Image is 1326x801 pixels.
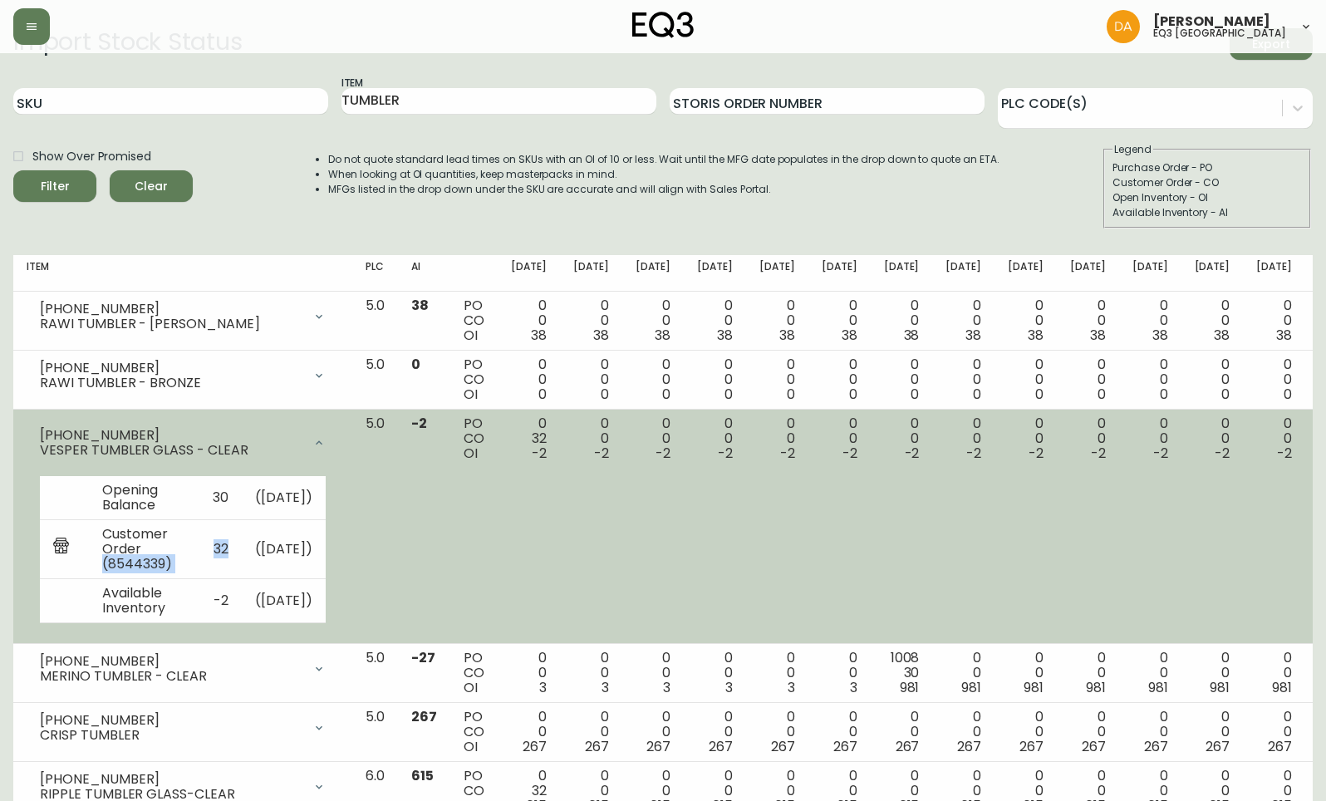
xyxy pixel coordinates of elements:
[1008,298,1044,343] div: 0 0
[1008,710,1044,754] div: 0 0
[1112,175,1302,190] div: Customer Order - CO
[1112,142,1153,157] legend: Legend
[1195,298,1230,343] div: 0 0
[1082,737,1106,756] span: 267
[697,298,733,343] div: 0 0
[1256,651,1292,695] div: 0 0
[965,326,981,345] span: 38
[40,443,302,458] div: VESPER TUMBLER GLASS - CLEAR
[40,654,302,669] div: [PHONE_NUMBER]
[1112,205,1302,220] div: Available Inventory - AI
[328,167,999,182] li: When looking at OI quantities, keep masterpacks in mind.
[53,538,69,558] img: retail_report.svg
[532,444,547,463] span: -2
[833,737,857,756] span: 267
[945,416,981,461] div: 0 0
[655,326,670,345] span: 38
[896,737,920,756] span: 267
[966,444,981,463] span: -2
[717,326,733,345] span: 38
[1277,444,1292,463] span: -2
[622,255,685,292] th: [DATE]
[398,255,450,292] th: AI
[788,678,795,697] span: 3
[725,678,733,697] span: 3
[697,416,733,461] div: 0 0
[1028,326,1044,345] span: 38
[328,182,999,197] li: MFGs listed in the drop down under the SKU are accurate and will align with Sales Portal.
[411,355,420,374] span: 0
[464,298,484,343] div: PO CO
[1256,710,1292,754] div: 0 0
[1215,444,1230,463] span: -2
[911,385,919,404] span: 0
[13,255,352,292] th: Item
[787,385,795,404] span: 0
[110,170,193,202] button: Clear
[1132,298,1168,343] div: 0 0
[1256,416,1292,461] div: 0 0
[759,357,795,402] div: 0 0
[884,710,920,754] div: 0 0
[464,416,484,461] div: PO CO
[511,298,547,343] div: 0 0
[646,737,670,756] span: 267
[759,710,795,754] div: 0 0
[871,255,933,292] th: [DATE]
[822,416,857,461] div: 0 0
[724,385,733,404] span: 0
[573,298,609,343] div: 0 0
[573,710,609,754] div: 0 0
[242,519,327,578] td: ( [DATE] )
[945,298,981,343] div: 0 0
[1132,651,1168,695] div: 0 0
[1008,416,1044,461] div: 0 0
[849,385,857,404] span: 0
[842,326,857,345] span: 38
[1210,678,1230,697] span: 981
[808,255,871,292] th: [DATE]
[1132,710,1168,754] div: 0 0
[759,416,795,461] div: 0 0
[780,444,795,463] span: -2
[973,385,981,404] span: 0
[601,385,609,404] span: 0
[1153,28,1286,38] h5: eq3 [GEOGRAPHIC_DATA]
[594,444,609,463] span: -2
[1070,710,1106,754] div: 0 0
[1195,651,1230,695] div: 0 0
[636,357,671,402] div: 0 0
[1256,357,1292,402] div: 0 0
[464,444,478,463] span: OI
[523,737,547,756] span: 267
[697,710,733,754] div: 0 0
[560,255,622,292] th: [DATE]
[961,678,981,697] span: 981
[1148,678,1168,697] span: 981
[636,298,671,343] div: 0 0
[1144,737,1168,756] span: 267
[884,651,920,695] div: 1008 30
[511,416,547,461] div: 0 32
[697,357,733,402] div: 0 0
[932,255,994,292] th: [DATE]
[994,255,1057,292] th: [DATE]
[1098,385,1106,404] span: 0
[1160,385,1168,404] span: 0
[1153,444,1168,463] span: -2
[511,357,547,402] div: 0 0
[27,298,339,335] div: [PHONE_NUMBER]RAWI TUMBLER - [PERSON_NAME]
[27,710,339,746] div: [PHONE_NUMBER]CRISP TUMBLER
[1243,255,1305,292] th: [DATE]
[1070,651,1106,695] div: 0 0
[1029,444,1044,463] span: -2
[40,713,302,728] div: [PHONE_NUMBER]
[593,326,609,345] span: 38
[771,737,795,756] span: 267
[89,578,199,622] td: Available Inventory
[352,410,398,644] td: 5.0
[759,651,795,695] div: 0 0
[1070,416,1106,461] div: 0 0
[41,176,70,197] div: Filter
[464,710,484,754] div: PO CO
